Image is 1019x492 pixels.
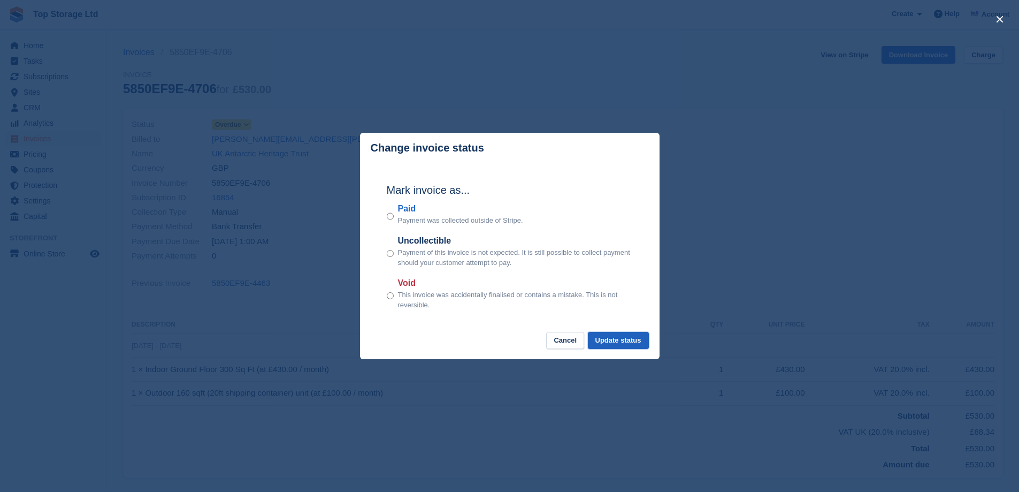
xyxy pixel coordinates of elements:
button: Update status [588,332,649,350]
p: This invoice was accidentally finalised or contains a mistake. This is not reversible. [398,290,633,311]
label: Void [398,277,633,290]
h2: Mark invoice as... [387,182,633,198]
button: Cancel [546,332,584,350]
label: Uncollectible [398,234,633,247]
p: Change invoice status [371,142,484,154]
p: Payment was collected outside of Stripe. [398,215,523,226]
label: Paid [398,202,523,215]
button: close [991,11,1008,28]
p: Payment of this invoice is not expected. It is still possible to collect payment should your cust... [398,247,633,268]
